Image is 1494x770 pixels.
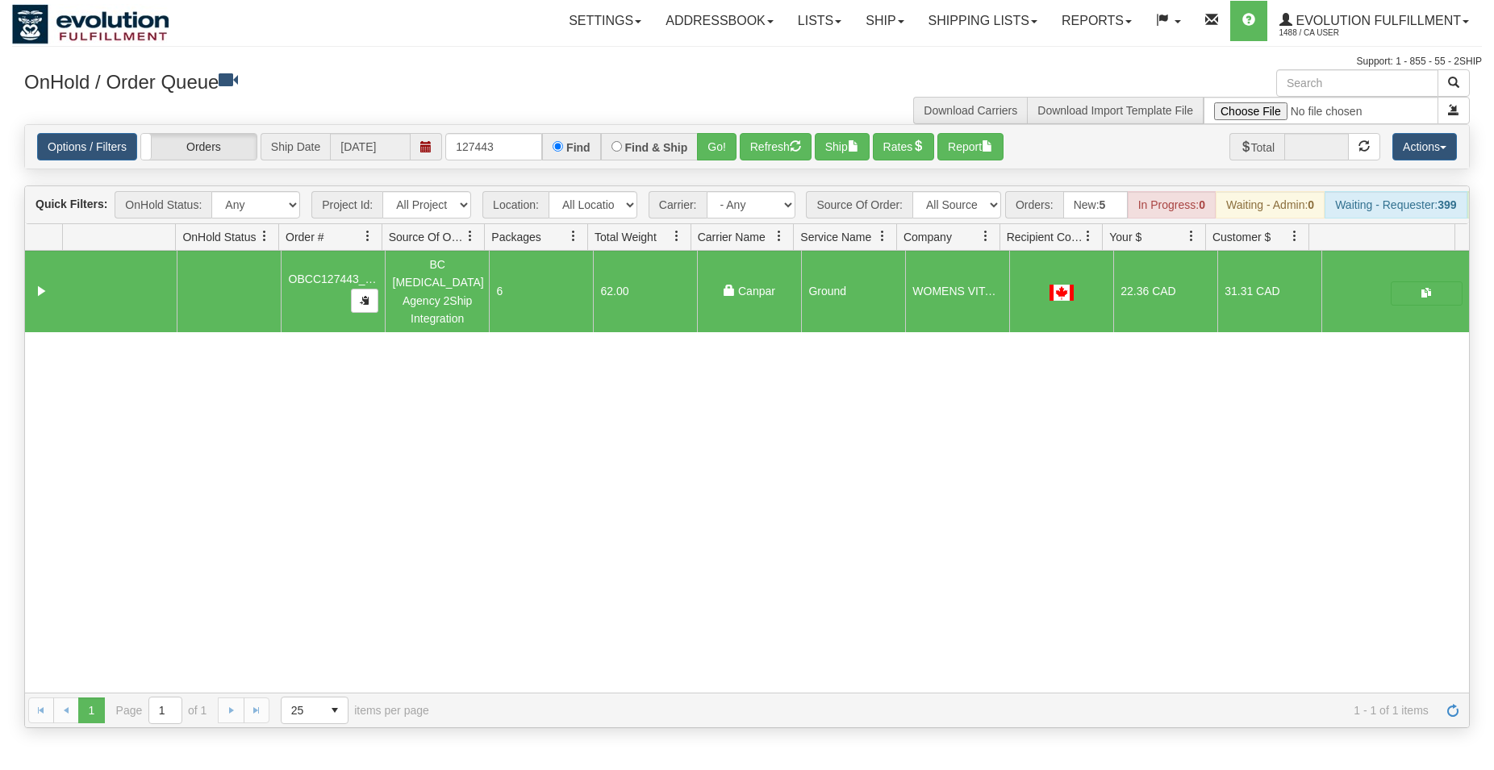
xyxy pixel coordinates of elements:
[291,702,312,718] span: 25
[786,1,853,41] a: Lists
[1212,229,1271,245] span: Customer $
[31,281,52,302] a: Collapse
[1178,223,1205,250] a: Your $ filter column settings
[12,4,169,44] img: logo1488.jpg
[600,285,628,298] span: 62.00
[1292,14,1461,27] span: Evolution Fulfillment
[12,55,1482,69] div: Support: 1 - 855 - 55 - 2SHIP
[322,697,348,723] span: select
[281,697,429,724] span: items per page
[482,191,549,219] span: Location:
[806,191,912,219] span: Source Of Order:
[445,133,542,160] input: Order #
[116,697,207,724] span: Page of 1
[1308,198,1314,211] strong: 0
[35,196,107,212] label: Quick Filters:
[1063,191,1128,219] div: New:
[625,142,688,153] label: Find & Ship
[1438,198,1456,211] strong: 399
[1438,69,1470,97] button: Search
[491,229,540,245] span: Packages
[311,191,382,219] span: Project Id:
[1204,97,1438,124] input: Import
[1100,198,1106,211] strong: 5
[916,1,1050,41] a: Shipping lists
[698,229,766,245] span: Carrier Name
[1007,229,1083,245] span: Recipient Country
[289,273,408,285] span: OBCC127443_PART_A
[1267,1,1481,41] a: Evolution Fulfillment 1488 / CA User
[1109,229,1141,245] span: Your $
[1392,133,1457,160] button: Actions
[281,697,348,724] span: Page sizes drop down
[801,251,905,332] td: Ground
[389,229,465,245] span: Source Of Order
[1128,191,1216,219] div: In Progress:
[37,133,137,160] a: Options / Filters
[286,229,323,245] span: Order #
[25,186,1469,224] div: grid toolbar
[1113,251,1217,332] td: 22.36 CAD
[653,1,786,41] a: Addressbook
[78,697,104,723] span: Page 1
[1229,133,1285,160] span: Total
[251,223,278,250] a: OnHold Status filter column settings
[1216,191,1325,219] div: Waiting - Admin:
[354,223,382,250] a: Order # filter column settings
[697,133,737,160] button: Go!
[738,285,775,298] span: Canpar
[141,134,257,160] label: Orders
[452,704,1429,717] span: 1 - 1 of 1 items
[1199,198,1205,211] strong: 0
[815,133,870,160] button: Ship
[24,69,735,93] h3: OnHold / Order Queue
[182,229,256,245] span: OnHold Status
[937,133,1004,160] button: Report
[261,133,330,160] span: Ship Date
[149,697,182,723] input: Page 1
[1217,251,1321,332] td: 31.31 CAD
[649,191,707,219] span: Carrier:
[1440,697,1466,723] a: Refresh
[740,133,812,160] button: Refresh
[972,223,999,250] a: Company filter column settings
[903,229,952,245] span: Company
[497,285,503,298] span: 6
[1391,281,1463,306] button: Shipping Documents
[924,104,1017,117] a: Download Carriers
[663,223,691,250] a: Total Weight filter column settings
[1075,223,1102,250] a: Recipient Country filter column settings
[1005,191,1063,219] span: Orders:
[351,289,378,313] button: Copy to clipboard
[1050,1,1144,41] a: Reports
[1325,191,1467,219] div: Waiting - Requester:
[1050,285,1074,301] img: CA
[595,229,657,245] span: Total Weight
[905,251,1009,332] td: WOMENS VITA MEDICAL CLINIC #203
[766,223,793,250] a: Carrier Name filter column settings
[457,223,484,250] a: Source Of Order filter column settings
[853,1,916,41] a: Ship
[869,223,896,250] a: Service Name filter column settings
[393,256,482,328] div: BC [MEDICAL_DATA] Agency 2Ship Integration
[1279,25,1400,41] span: 1488 / CA User
[557,1,653,41] a: Settings
[1037,104,1193,117] a: Download Import Template File
[1281,223,1308,250] a: Customer $ filter column settings
[560,223,587,250] a: Packages filter column settings
[566,142,591,153] label: Find
[1276,69,1438,97] input: Search
[115,191,211,219] span: OnHold Status:
[873,133,935,160] button: Rates
[800,229,871,245] span: Service Name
